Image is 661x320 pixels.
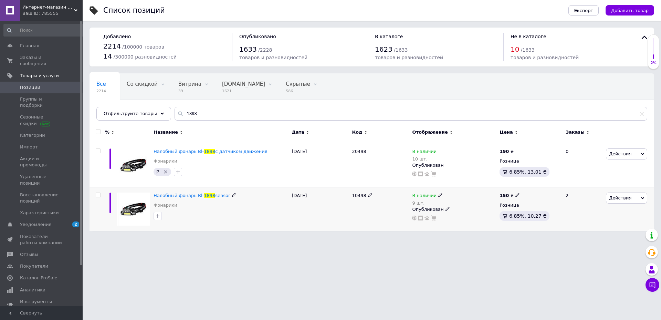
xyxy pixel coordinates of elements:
[500,193,520,199] div: ₴
[286,89,310,94] span: 586
[412,162,496,168] div: Опубликован
[222,81,265,87] span: [DOMAIN_NAME]
[566,129,585,135] span: Заказы
[394,47,408,53] span: / 1633
[562,143,604,187] div: 0
[20,132,45,138] span: Категории
[20,73,59,79] span: Товары и услуги
[175,107,647,121] input: Поиск по названию позиции, артикулу и поисковым запросам
[412,193,437,200] span: В наличии
[154,149,204,154] span: Налобный фонарь Bl-
[127,81,158,87] span: Со скидкой
[606,5,654,16] button: Добавить товар
[375,34,403,39] span: В каталоге
[352,193,366,198] span: 10498
[22,10,83,17] div: Ваш ID: 785555
[20,263,48,269] span: Покупатели
[239,45,257,53] span: 1633
[20,156,64,168] span: Акции и промокоды
[114,54,177,60] span: / 300000 разновидностей
[122,44,164,50] span: / 100000 товаров
[292,129,304,135] span: Дата
[574,8,593,13] span: Экспорт
[103,34,131,39] span: Добавлено
[500,158,560,164] div: Розница
[20,84,40,91] span: Позиции
[178,89,201,94] span: 39
[96,107,143,113] span: Опубликованные
[104,111,157,116] span: Отфильтруйте товары
[163,169,168,175] svg: Удалить метку
[511,55,579,60] span: товаров и разновидностей
[20,251,38,258] span: Отзывы
[20,144,38,150] span: Импорт
[154,158,177,164] a: Фонарики
[648,61,659,65] div: 2%
[500,129,513,135] span: Цена
[117,193,150,226] img: Налобный фонарь Bl-1898 sensor
[103,7,165,14] div: Список позиций
[500,148,514,155] div: ₴
[609,151,631,156] span: Действия
[509,213,547,219] span: 6.85%, 10.27 ₴
[290,143,350,187] div: [DATE]
[72,221,79,227] span: 2
[154,149,267,154] a: Налобный фонарь Bl-1898с датчиком движения
[609,195,631,200] span: Действия
[20,275,57,281] span: Каталог ProSale
[215,149,267,154] span: с датчиком движения
[568,5,599,16] button: Экспорт
[117,148,150,182] img: Налобный фонарь Bl-1898 с датчиком движения
[375,45,392,53] span: 1623
[20,299,64,311] span: Инструменты вебмастера и SEO
[20,174,64,186] span: Удаленные позиции
[352,149,366,154] span: 20498
[562,187,604,231] div: 2
[20,114,64,126] span: Сезонные скидки
[204,193,215,198] span: 1898
[521,47,535,53] span: / 1633
[20,192,64,204] span: Восстановление позиций
[222,89,265,94] span: 1621
[412,149,437,156] span: В наличии
[286,81,310,87] span: Скрытые
[215,193,230,198] span: sensor
[3,24,85,37] input: Поиск
[500,202,560,208] div: Розница
[204,149,215,154] span: 1898
[154,193,230,198] a: Налобный фонарь Bl-1898sensor
[20,43,39,49] span: Главная
[20,234,64,246] span: Показатели работы компании
[154,193,204,198] span: Налобный фонарь Bl-
[20,287,45,293] span: Аналитика
[239,34,276,39] span: Опубликовано
[20,96,64,109] span: Группы и подборки
[412,206,496,213] div: Опубликован
[509,169,547,175] span: 6.85%, 13.01 ₴
[258,47,272,53] span: / 2228
[156,169,159,175] span: Р
[290,187,350,231] div: [DATE]
[646,278,659,292] button: Чат с покупателем
[22,4,74,10] span: Интернет-магазин электроники iDevice.
[105,129,109,135] span: %
[103,42,121,50] span: 2214
[103,52,112,60] span: 14
[96,89,106,94] span: 2214
[178,81,201,87] span: Витрина
[96,81,106,87] span: Все
[412,129,448,135] span: Отображение
[375,55,443,60] span: товаров и разновидностей
[154,202,177,208] a: Фонарики
[412,200,443,206] div: 9 шт.
[611,8,649,13] span: Добавить товар
[500,149,509,154] b: 190
[511,45,519,53] span: 10
[154,129,178,135] span: Название
[511,34,546,39] span: Не в каталоге
[500,193,509,198] b: 150
[352,129,362,135] span: Код
[20,221,51,228] span: Уведомления
[20,54,64,67] span: Заказы и сообщения
[412,156,437,162] div: 10 шт.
